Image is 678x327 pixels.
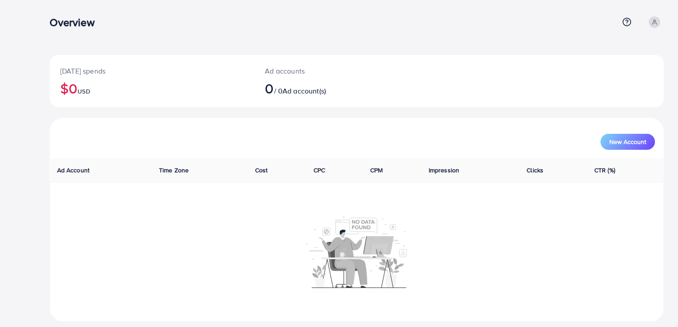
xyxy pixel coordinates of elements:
span: New Account [609,139,646,145]
span: Ad account(s) [283,86,326,96]
p: Ad accounts [265,66,397,76]
h3: Overview [50,16,101,29]
span: CTR (%) [594,166,615,175]
span: USD [77,87,90,96]
span: Clicks [527,166,543,175]
span: CPC [314,166,325,175]
img: No account [306,215,407,288]
span: Time Zone [159,166,189,175]
span: CPM [370,166,383,175]
span: 0 [265,78,274,98]
h2: $0 [60,80,244,97]
span: Impression [429,166,460,175]
span: Cost [255,166,268,175]
span: Ad Account [57,166,90,175]
p: [DATE] spends [60,66,244,76]
button: New Account [601,134,655,150]
h2: / 0 [265,80,397,97]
